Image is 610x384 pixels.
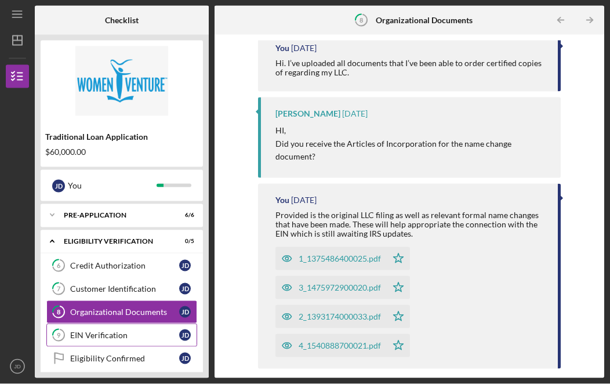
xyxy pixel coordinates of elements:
time: 2025-09-04 22:04 [342,109,368,118]
div: 3_1475972900020.pdf [299,283,381,292]
div: You [275,44,289,53]
div: 1_1375486400025.pdf [299,254,381,263]
a: Eligibility ConfirmedJD [46,347,197,370]
div: Pre-Application [64,212,165,219]
div: J D [179,353,191,364]
div: 0 / 5 [173,238,194,245]
button: JD [6,355,29,378]
div: Credit Authorization [70,261,179,270]
tspan: 7 [57,285,61,293]
div: $60,000.00 [45,147,198,157]
div: You [68,176,157,195]
img: Product logo [41,46,203,116]
text: JD [14,364,21,370]
div: 6 / 6 [173,212,194,219]
div: Traditional Loan Application [45,132,198,142]
a: 6Credit AuthorizationJD [46,254,197,277]
div: 4_1540888700021.pdf [299,341,381,350]
div: EIN Verification [70,331,179,340]
div: J D [179,283,191,295]
div: J D [179,306,191,318]
tspan: 8 [57,309,60,316]
tspan: 9 [57,332,61,339]
div: 2_1393174000033.pdf [299,312,381,321]
div: J D [179,329,191,341]
tspan: 8 [360,16,363,24]
time: 2025-09-04 22:10 [291,44,317,53]
p: Did you receive the Articles of Incorporation for the name change document? [275,137,549,164]
div: Eligibility Confirmed [70,354,179,363]
a: 7Customer IdentificationJD [46,277,197,300]
b: Organizational Documents [376,16,473,25]
a: 8Organizational DocumentsJD [46,300,197,324]
tspan: 6 [57,262,61,270]
div: Provided is the original LLC filing as well as relevant formal name changes that have been made. ... [275,211,546,238]
div: J D [52,180,65,193]
div: Customer Identification [70,284,179,294]
a: 9EIN VerificationJD [46,324,197,347]
div: Hi. I’ve uploaded all documents that I’ve been able to order certified copies of regarding my LLC. [275,59,546,77]
button: 3_1475972900020.pdf [275,276,410,299]
b: Checklist [105,16,139,25]
p: HI, [275,124,549,137]
div: Eligibility Verification [64,238,165,245]
button: 4_1540888700021.pdf [275,334,410,357]
button: 1_1375486400025.pdf [275,247,410,270]
time: 2025-09-04 21:04 [291,195,317,205]
div: You [275,195,289,205]
button: 2_1393174000033.pdf [275,305,410,328]
div: J D [179,260,191,271]
div: [PERSON_NAME] [275,109,340,118]
div: Organizational Documents [70,307,179,317]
